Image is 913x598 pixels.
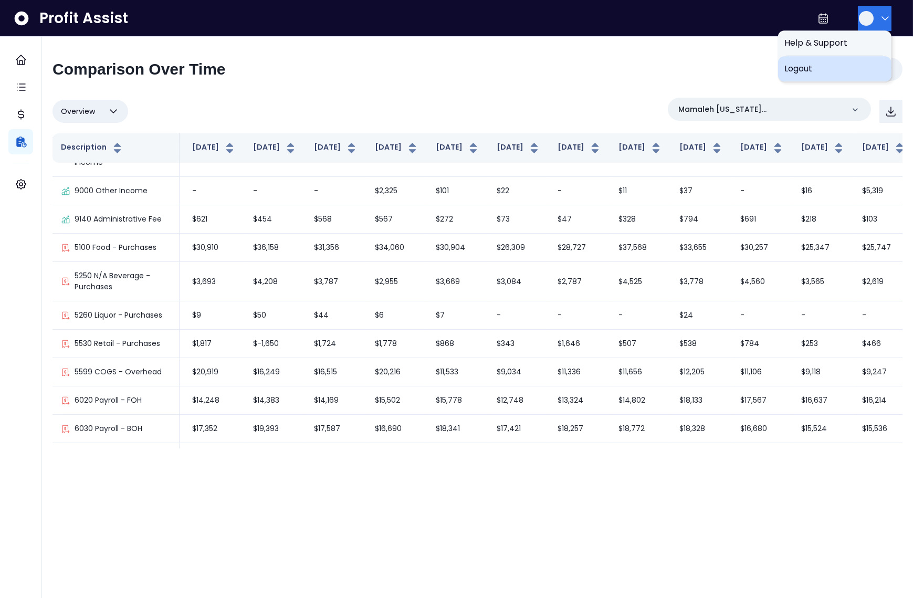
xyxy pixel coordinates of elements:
p: 5260 Liquor - Purchases [75,310,162,321]
td: $20,216 [366,358,427,386]
td: $3,693 [184,262,245,301]
td: $454 [245,205,306,234]
td: $9 [184,301,245,330]
td: $-1,650 [245,330,306,358]
p: 6030 Payroll - BOH [75,423,142,434]
td: $47 [549,205,610,234]
td: $31,356 [306,234,366,262]
td: $14,248 [184,386,245,415]
td: - [245,177,306,205]
td: $11,656 [610,358,671,386]
td: $272 [427,205,488,234]
td: $14,802 [610,386,671,415]
button: Description [61,142,124,154]
td: - [732,301,793,330]
span: Profit Assist [39,9,128,28]
td: $9,118 [793,358,854,386]
td: $17,352 [184,415,245,443]
button: [DATE] [253,142,297,154]
td: $34,060 [366,234,427,262]
button: [DATE] [314,142,358,154]
p: 5530 Retail - Purchases [75,338,160,349]
td: $28,727 [549,234,610,262]
button: [DATE] [375,142,419,154]
p: 9000 Other Income [75,185,148,196]
button: [DATE] [740,142,784,154]
td: $50 [245,301,306,330]
td: $11,533 [427,358,488,386]
td: - [549,443,610,471]
td: $16,515 [306,358,366,386]
button: [DATE] [558,142,602,154]
td: $3,084 [488,262,549,301]
td: $1,646 [549,330,610,358]
td: $4,208 [245,262,306,301]
p: 9140 Administrative Fee [75,214,162,225]
td: $784 [732,330,793,358]
td: $12,205 [671,358,732,386]
td: $1,724 [306,330,366,358]
td: - [488,301,549,330]
td: - [184,177,245,205]
td: $17,567 [732,386,793,415]
td: $794 [671,205,732,234]
td: $1,817 [184,330,245,358]
button: [DATE] [497,142,541,154]
button: [DATE] [862,142,906,154]
td: $15,502 [366,386,427,415]
td: $14,383 [245,386,306,415]
td: - [306,177,366,205]
td: $44 [306,301,366,330]
td: - [732,443,793,471]
td: $15,524 [793,415,854,443]
td: $11,336 [549,358,610,386]
td: $2,787 [549,262,610,301]
td: $3,565 [793,262,854,301]
td: - [549,301,610,330]
td: $101 [427,177,488,205]
td: $36,158 [245,234,306,262]
p: 5250 N/A Beverage - Purchases [75,270,171,292]
td: - [793,301,854,330]
td: $3,669 [427,262,488,301]
td: $11,106 [732,358,793,386]
td: $17,587 [306,415,366,443]
td: $30,904 [427,234,488,262]
p: 5100 Food - Purchases [75,242,156,253]
td: $30,910 [184,234,245,262]
p: 5599 COGS - Overhead [75,366,162,377]
td: $25,347 [793,234,854,262]
td: $3,778 [671,262,732,301]
td: $12,748 [488,386,549,415]
td: $218 [793,205,854,234]
td: $18,257 [549,415,610,443]
td: $16,249 [245,358,306,386]
td: - [732,177,793,205]
td: - [610,443,671,471]
td: - [306,443,366,471]
td: $15,778 [427,386,488,415]
td: $2,955 [366,262,427,301]
td: $16,637 [793,386,854,415]
button: [DATE] [801,142,845,154]
td: - [610,301,671,330]
td: $4,525 [610,262,671,301]
td: $16,690 [366,415,427,443]
td: $37,568 [610,234,671,262]
td: - [184,443,245,471]
p: 6020 Payroll - FOH [75,395,142,406]
td: $11 [610,177,671,205]
td: $37 [671,177,732,205]
td: $18,772 [610,415,671,443]
td: $13,324 [549,386,610,415]
td: $30,257 [732,234,793,262]
td: $73 [488,205,549,234]
span: Help & Support [784,37,885,49]
td: $14,169 [306,386,366,415]
td: $16 [793,177,854,205]
td: $33,655 [671,234,732,262]
td: $20,919 [184,358,245,386]
td: - [488,443,549,471]
td: $328 [610,205,671,234]
td: $691 [732,205,793,234]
